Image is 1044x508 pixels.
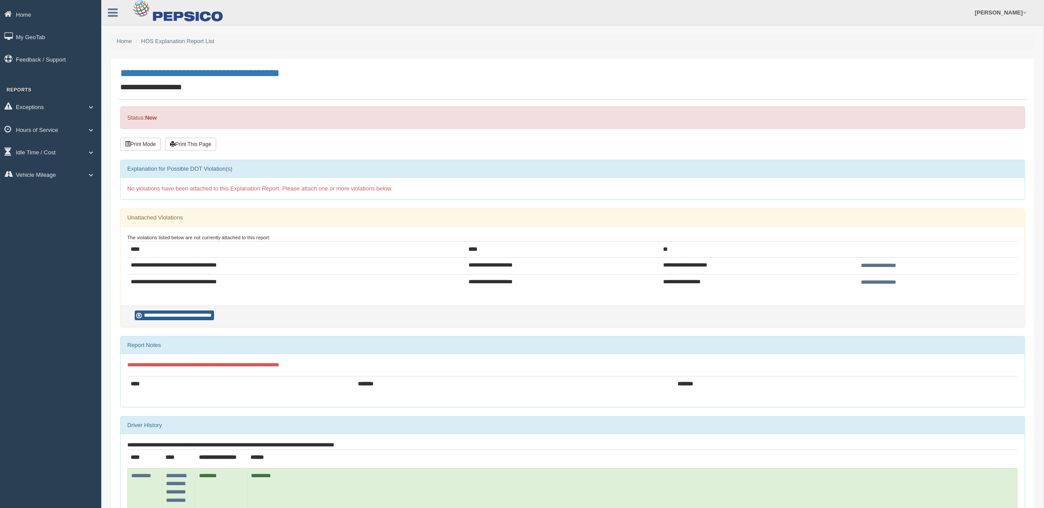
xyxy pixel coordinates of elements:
[165,138,216,151] button: Print This Page
[127,185,393,192] span: No violations have been attached to this Explanation Report. Please attach one or more violations...
[121,209,1025,227] div: Unattached Violations
[121,336,1025,354] div: Report Notes
[120,106,1025,129] div: Status:
[121,160,1025,178] div: Explanation for Possible DOT Violation(s)
[145,114,157,121] strong: New
[127,235,270,240] small: The violations listed below are not currently attached to this report:
[120,138,161,151] button: Print Mode
[121,417,1025,434] div: Driver History
[117,38,132,44] a: Home
[141,38,214,44] a: HOS Explanation Report List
